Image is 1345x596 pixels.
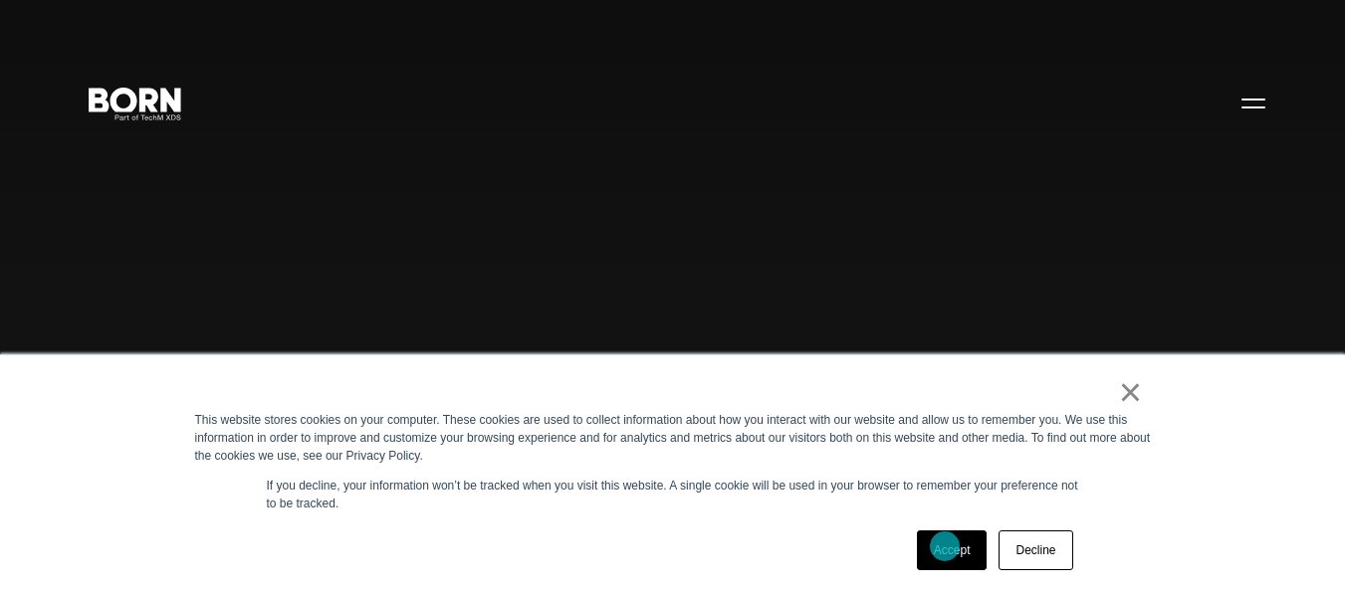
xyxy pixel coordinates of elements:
div: This website stores cookies on your computer. These cookies are used to collect information about... [195,411,1151,465]
button: Open [1230,82,1277,123]
a: Decline [999,530,1072,570]
a: Accept [917,530,988,570]
a: × [1119,383,1143,401]
p: If you decline, your information won’t be tracked when you visit this website. A single cookie wi... [267,477,1079,512]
